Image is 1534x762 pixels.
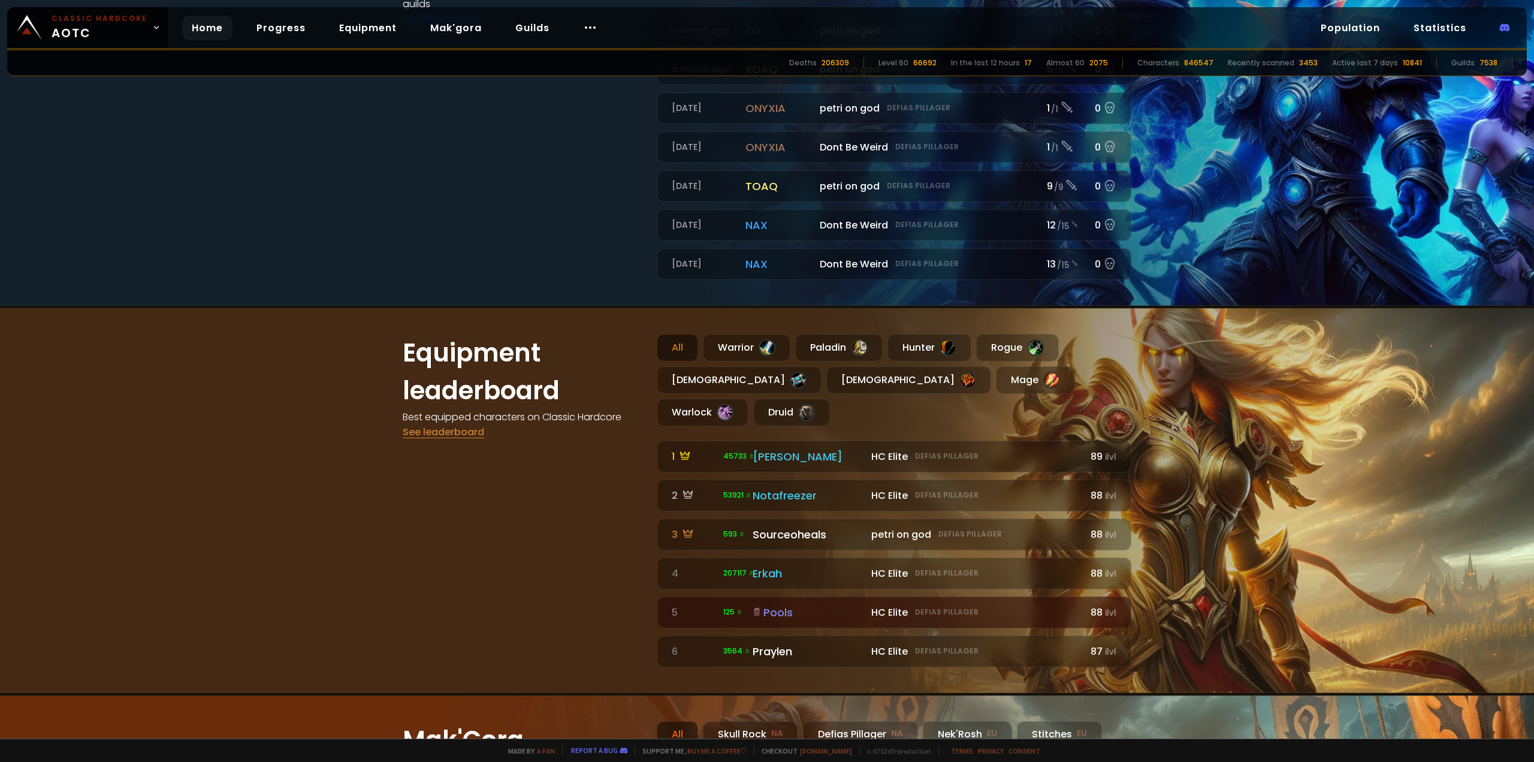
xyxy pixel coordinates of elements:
[976,334,1059,362] div: Rogue
[771,728,783,740] small: NA
[703,721,798,747] div: Skull Rock
[1077,728,1087,740] small: EU
[1403,58,1422,68] div: 10841
[754,746,852,755] span: Checkout
[753,526,864,543] div: Sourceoheals
[1025,58,1032,68] div: 17
[826,366,991,394] div: [DEMOGRAPHIC_DATA]
[887,334,971,362] div: Hunter
[635,746,747,755] span: Support me,
[915,568,979,579] small: Defias Pillager
[871,605,1078,620] div: HC Elite
[182,16,232,40] a: Home
[753,604,864,621] div: Pools
[657,366,822,394] div: [DEMOGRAPHIC_DATA]
[987,728,997,740] small: EU
[1332,58,1398,68] div: Active last 7 days
[1017,721,1102,747] div: Stitches
[978,746,1004,755] a: Privacy
[753,399,830,426] div: Druid
[723,646,751,656] span: 3564
[657,399,748,426] div: Warlock
[871,644,1078,659] div: HC Elite
[1085,488,1116,503] div: 88
[1046,58,1085,68] div: Almost 60
[657,131,1131,163] a: [DATE]onyxiaDont Be WeirdDefias Pillager1 /10
[1105,529,1116,541] small: ilvl
[657,209,1131,241] a: [DATE]naxDont Be WeirdDefias Pillager12 /150
[803,721,918,747] div: Defias Pillager
[501,746,555,755] span: Made by
[871,527,1078,542] div: petri on god
[687,746,747,755] a: Buy me a coffee
[723,451,755,462] span: 45733
[571,746,618,755] a: Report a bug
[915,451,979,462] small: Defias Pillager
[753,643,864,659] div: Praylen
[1008,746,1040,755] a: Consent
[923,721,1012,747] div: Nek'Rosh
[913,58,937,68] div: 66692
[753,448,864,465] div: [PERSON_NAME]
[52,13,147,42] span: AOTC
[996,366,1075,394] div: Mage
[871,488,1078,503] div: HC Elite
[657,480,1131,511] a: 2 53921 Notafreezer HC EliteDefias Pillager88ilvl
[1479,58,1497,68] div: 7538
[753,487,864,504] div: Notafreezer
[657,519,1131,550] a: 3 593 Sourceoheals petri on godDefias Pillager88ilvl
[1089,58,1108,68] div: 2075
[1299,58,1318,68] div: 3453
[1184,58,1213,68] div: 846547
[951,58,1020,68] div: In the last 12 hours
[657,597,1131,628] a: 5 125 Pools HC EliteDefias Pillager88ilvl
[672,449,716,464] div: 1
[247,16,315,40] a: Progress
[951,746,973,755] a: Terms
[800,746,852,755] a: [DOMAIN_NAME]
[672,605,716,620] div: 5
[1105,607,1116,619] small: ilvl
[657,721,698,747] div: All
[403,425,484,439] a: See leaderboard
[672,566,716,581] div: 4
[723,607,743,618] span: 125
[1105,568,1116,580] small: ilvl
[938,529,1002,540] small: Defias Pillager
[506,16,559,40] a: Guilds
[657,248,1131,280] a: [DATE]naxDont Be WeirdDefias Pillager13 /150
[859,746,931,755] span: v. d752d5 - production
[330,16,406,40] a: Equipment
[421,16,491,40] a: Mak'gora
[672,644,716,659] div: 6
[871,449,1078,464] div: HC Elite
[657,441,1131,472] a: 1 45733 [PERSON_NAME] HC EliteDefias Pillager89ilvl
[1085,644,1116,659] div: 87
[657,92,1131,124] a: [DATE]onyxiapetri on godDefias Pillager1 /10
[723,490,752,501] span: 53921
[891,728,903,740] small: NA
[403,334,642,409] h1: Equipment leaderboard
[795,334,883,362] div: Paladin
[537,746,555,755] a: a fan
[1137,58,1179,68] div: Characters
[915,646,979,656] small: Defias Pillager
[1105,451,1116,463] small: ilvl
[657,170,1131,202] a: [DATE]toaqpetri on godDefias Pillager9 /90
[1105,490,1116,502] small: ilvl
[1228,58,1294,68] div: Recently scanned
[657,334,698,362] div: All
[657,558,1131,589] a: 4 207117 Erkah HC EliteDefias Pillager88ilvl
[672,527,716,542] div: 3
[403,409,642,424] h4: Best equipped characters on Classic Hardcore
[1085,566,1116,581] div: 88
[915,607,979,618] small: Defias Pillager
[703,334,790,362] div: Warrior
[723,568,755,579] span: 207117
[878,58,908,68] div: Level 60
[672,488,716,503] div: 2
[723,529,745,540] span: 593
[1311,16,1390,40] a: Population
[915,490,979,501] small: Defias Pillager
[871,566,1078,581] div: HC Elite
